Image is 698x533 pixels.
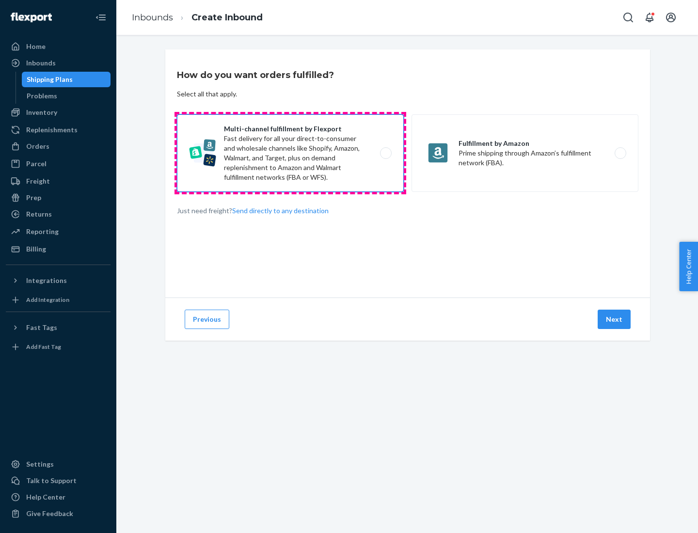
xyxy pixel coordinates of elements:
p: Just need freight? [177,206,329,216]
a: Create Inbound [191,12,263,23]
a: Home [6,39,111,54]
button: Close Navigation [91,8,111,27]
div: Inbounds [26,58,56,68]
div: Select all that apply. [177,89,237,99]
a: Returns [6,206,111,222]
div: Settings [26,459,54,469]
div: Integrations [26,276,67,285]
a: Parcel [6,156,111,172]
button: Help Center [679,242,698,291]
a: Inbounds [132,12,173,23]
button: Open Search Box [619,8,638,27]
div: Returns [26,209,52,219]
a: Orders [6,139,111,154]
img: Flexport logo [11,13,52,22]
button: Fast Tags [6,320,111,335]
div: Billing [26,244,46,254]
div: Reporting [26,227,59,236]
div: Inventory [26,108,57,117]
div: Help Center [26,492,65,502]
a: Problems [22,88,111,104]
a: Shipping Plans [22,72,111,87]
button: Open notifications [640,8,659,27]
div: Orders [26,141,49,151]
a: Billing [6,241,111,257]
a: Help Center [6,489,111,505]
button: Give Feedback [6,506,111,521]
a: Add Integration [6,292,111,308]
div: Problems [27,91,57,101]
div: Freight [26,176,50,186]
a: Reporting [6,224,111,239]
ol: breadcrumbs [124,3,270,32]
div: Parcel [26,159,47,169]
a: Talk to Support [6,473,111,488]
a: Freight [6,173,111,189]
button: Open account menu [661,8,681,27]
a: Settings [6,456,111,472]
a: Prep [6,190,111,205]
div: Prep [26,193,41,203]
div: Add Fast Tag [26,343,61,351]
div: Talk to Support [26,476,77,486]
div: Give Feedback [26,509,73,518]
button: Next [598,310,631,329]
button: Send directly to any destination [232,206,329,216]
a: Inventory [6,105,111,120]
a: Inbounds [6,55,111,71]
a: Add Fast Tag [6,339,111,355]
h3: How do you want orders fulfilled? [177,69,334,81]
div: Home [26,42,46,51]
div: Shipping Plans [27,75,73,84]
button: Integrations [6,273,111,288]
button: Previous [185,310,229,329]
div: Replenishments [26,125,78,135]
div: Add Integration [26,296,69,304]
a: Replenishments [6,122,111,138]
div: Fast Tags [26,323,57,332]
